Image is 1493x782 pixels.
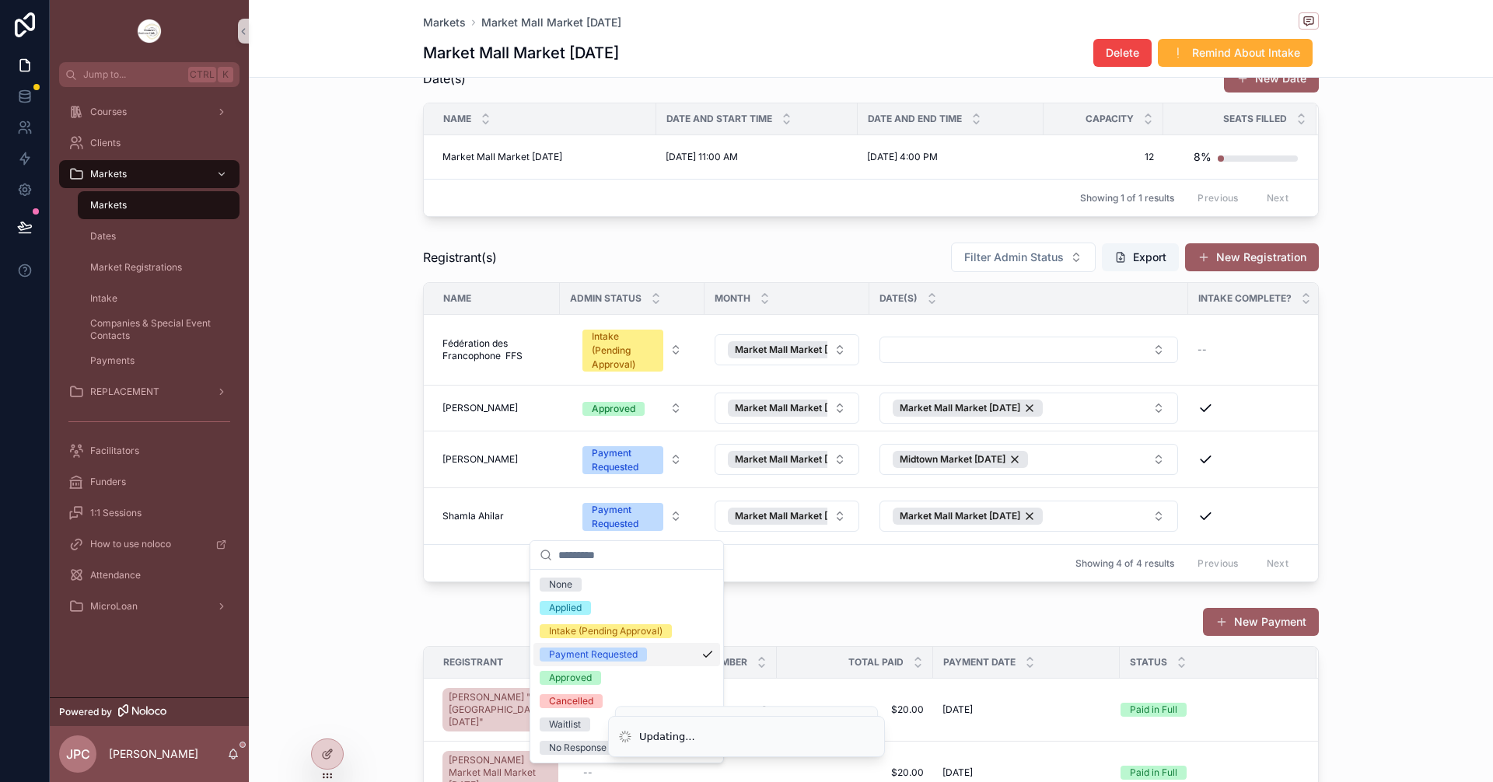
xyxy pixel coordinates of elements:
[549,624,663,638] div: Intake (Pending Approval)
[59,468,240,496] a: Funders
[1224,65,1319,93] button: New Date
[728,341,878,358] button: Unselect 135
[1192,45,1300,61] span: Remind About Intake
[59,98,240,126] a: Courses
[443,113,471,125] span: Name
[714,443,860,476] a: Select Button
[59,561,240,589] a: Attendance
[66,745,90,763] span: JPC
[1130,703,1177,717] div: Paid in Full
[569,321,695,379] a: Select Button
[867,151,938,163] span: [DATE] 4:00 PM
[786,766,924,779] a: $20.00
[59,437,240,465] a: Facilitators
[449,691,552,728] span: [PERSON_NAME] "[GEOGRAPHIC_DATA], [DATE]"
[715,444,859,475] button: Select Button
[900,453,1005,466] span: Midtown Market [DATE]
[59,499,240,527] a: 1:1 Sessions
[879,500,1179,532] a: Select Button
[1158,39,1313,67] button: Remind About Intake
[666,113,772,125] span: Date and Start Time
[570,292,642,305] span: Admin Status
[423,15,466,30] a: Markets
[549,578,572,592] div: None
[90,230,116,243] span: Dates
[728,451,878,468] button: Unselect 135
[549,717,581,731] div: Waitlist
[715,292,750,305] span: Month
[879,443,1179,476] a: Select Button
[90,538,171,550] span: How to use noloco
[1106,45,1139,61] span: Delete
[639,729,695,745] div: Updating...
[90,507,142,519] span: 1:1 Sessions
[90,317,224,342] span: Companies & Special Event Contacts
[549,601,582,615] div: Applied
[59,530,240,558] a: How to use noloco
[59,706,112,718] span: Powered by
[735,453,855,466] span: Market Mall Market [DATE]
[423,69,466,88] span: Date(s)
[592,503,654,531] div: Payment Requested
[481,15,621,30] a: Market Mall Market [DATE]
[569,393,695,423] a: Select Button
[59,129,240,157] a: Clients
[78,191,240,219] a: Markets
[90,569,141,581] span: Attendance
[728,400,878,417] button: Unselect 135
[1075,557,1174,570] span: Showing 4 of 4 results
[942,766,1110,779] a: [DATE]
[78,253,240,281] a: Market Registrations
[90,106,127,118] span: Courses
[442,685,565,735] a: [PERSON_NAME] "[GEOGRAPHIC_DATA], [DATE]"
[442,453,518,466] span: [PERSON_NAME]
[666,151,738,163] span: [DATE] 11:00 AM
[1121,703,1298,717] a: Paid in Full
[90,137,121,149] span: Clients
[530,570,723,763] div: Suggestions
[848,656,904,669] span: Total Paid
[867,151,1034,163] a: [DATE] 4:00 PM
[1053,151,1154,163] a: 12
[1164,141,1298,173] a: 8%
[549,741,607,755] div: No Response
[442,510,504,522] span: Shamla Ahilar
[715,334,859,365] button: Select Button
[59,160,240,188] a: Markets
[78,347,240,375] a: Payments
[442,151,647,163] a: Market Mall Market [DATE]
[549,694,593,708] div: Cancelled
[570,495,694,537] button: Select Button
[90,600,138,613] span: MicroLoan
[1198,292,1292,305] span: Intake Complete?
[900,510,1020,522] span: Market Mall Market [DATE]
[879,393,1178,424] button: Select Button
[549,648,638,662] div: Payment Requested
[714,392,860,424] a: Select Button
[1223,113,1287,125] span: Seats Filled
[442,337,551,362] span: Fédération des Francophone FFS
[50,697,249,726] a: Powered by
[893,508,1043,525] button: Unselect 182
[583,766,593,779] span: --
[442,151,562,163] span: Market Mall Market [DATE]
[1194,141,1212,173] div: 8%
[1130,656,1167,669] span: Status
[1185,243,1319,271] button: New Registration
[879,336,1179,364] a: Select Button
[964,250,1064,265] span: Filter Admin Status
[583,766,767,779] a: --
[735,344,855,356] span: Market Mall Market [DATE]
[90,261,182,274] span: Market Registrations
[735,402,855,414] span: Market Mall Market [DATE]
[549,671,592,685] div: Approved
[1121,766,1298,780] a: Paid in Full
[1093,39,1152,67] button: Delete
[942,703,973,716] span: [DATE]
[78,222,240,250] a: Dates
[443,292,471,305] span: Name
[442,402,551,414] a: [PERSON_NAME]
